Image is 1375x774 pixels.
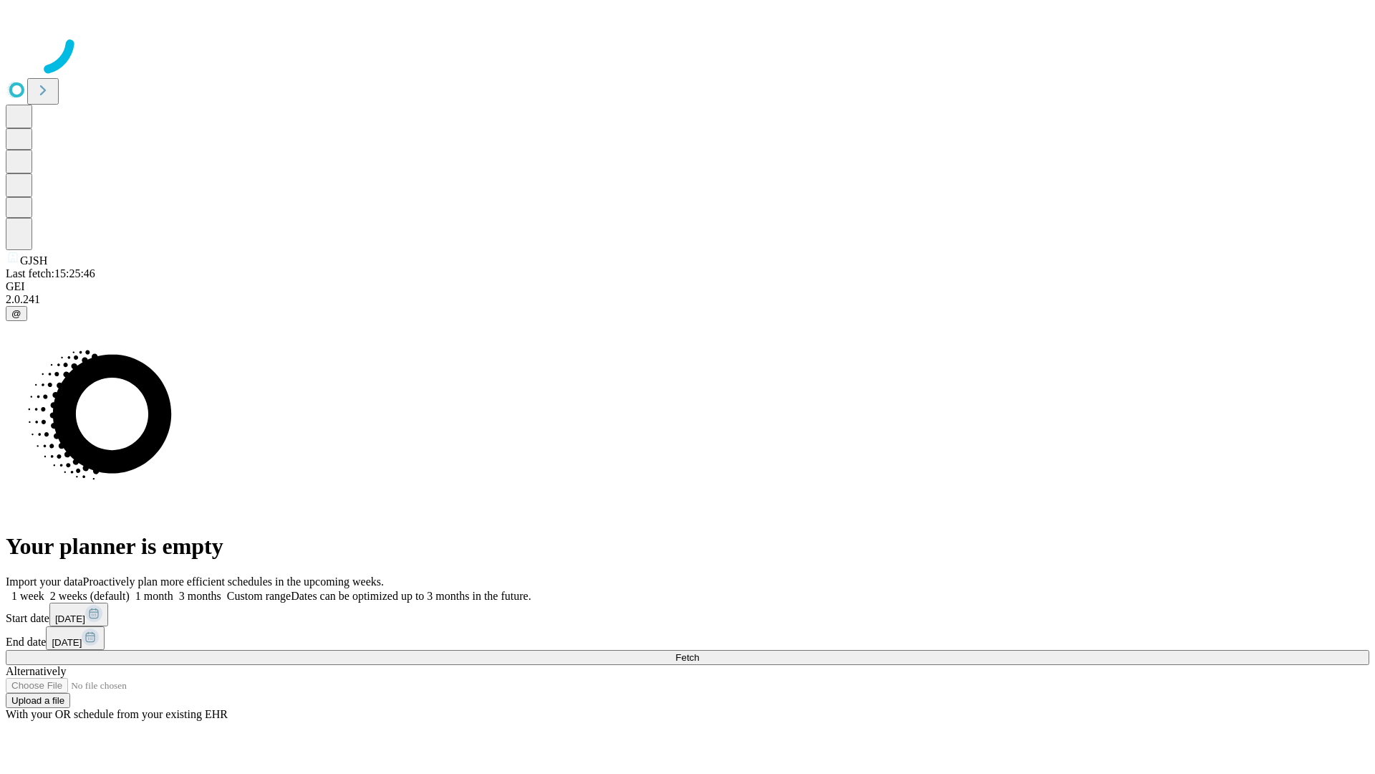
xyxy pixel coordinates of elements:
[6,293,1369,306] div: 2.0.241
[6,626,1369,650] div: End date
[6,650,1369,665] button: Fetch
[6,693,70,708] button: Upload a file
[11,308,21,319] span: @
[6,533,1369,560] h1: Your planner is empty
[11,590,44,602] span: 1 week
[135,590,173,602] span: 1 month
[179,590,221,602] span: 3 months
[6,603,1369,626] div: Start date
[675,652,699,663] span: Fetch
[6,708,228,720] span: With your OR schedule from your existing EHR
[6,306,27,321] button: @
[6,267,95,279] span: Last fetch: 15:25:46
[52,637,82,648] span: [DATE]
[291,590,531,602] span: Dates can be optimized up to 3 months in the future.
[46,626,105,650] button: [DATE]
[55,613,85,624] span: [DATE]
[49,603,108,626] button: [DATE]
[6,575,83,588] span: Import your data
[50,590,130,602] span: 2 weeks (default)
[227,590,291,602] span: Custom range
[83,575,384,588] span: Proactively plan more efficient schedules in the upcoming weeks.
[6,665,66,677] span: Alternatively
[6,280,1369,293] div: GEI
[20,254,47,267] span: GJSH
